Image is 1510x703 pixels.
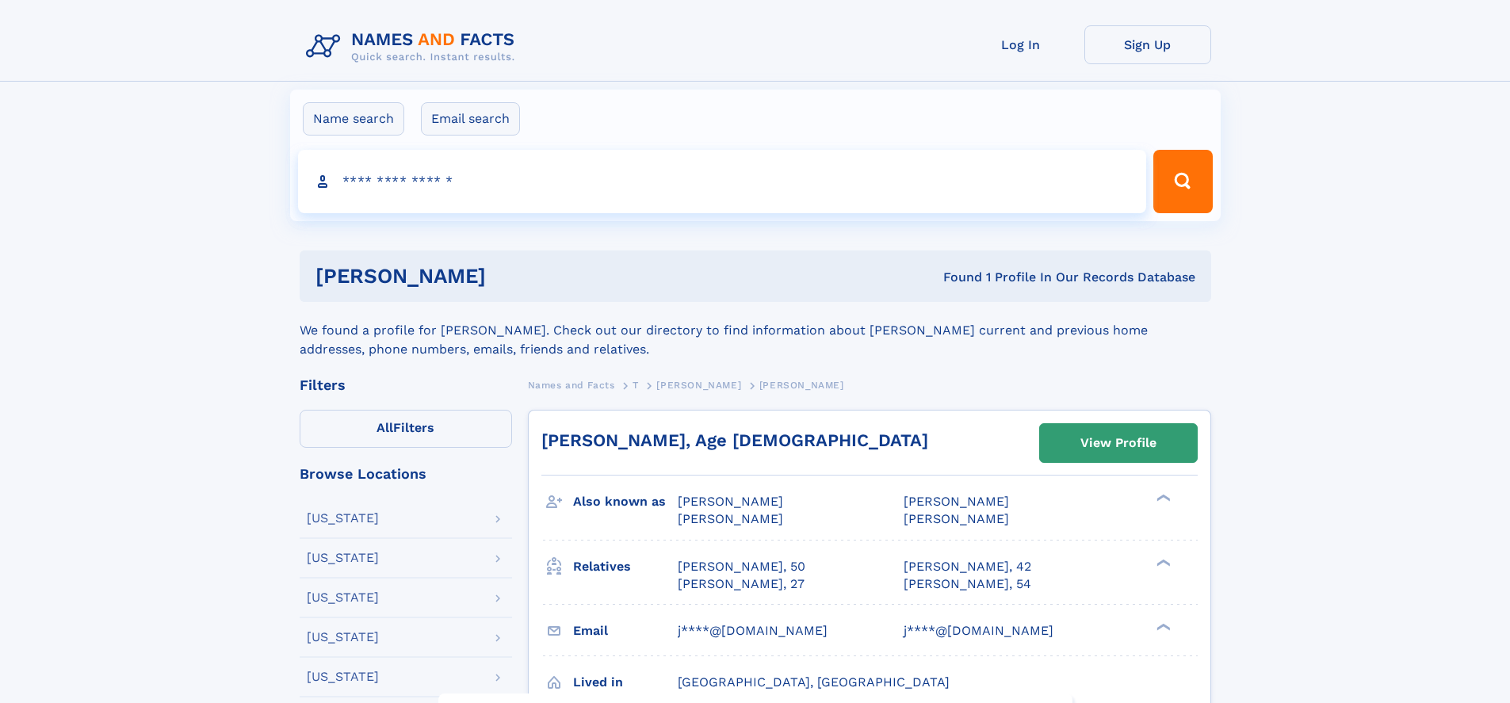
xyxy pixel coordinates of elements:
[421,102,520,136] label: Email search
[633,375,639,395] a: T
[300,302,1211,359] div: We found a profile for [PERSON_NAME]. Check out our directory to find information about [PERSON_N...
[656,380,741,391] span: [PERSON_NAME]
[904,511,1009,526] span: [PERSON_NAME]
[300,467,512,481] div: Browse Locations
[307,631,379,644] div: [US_STATE]
[315,266,715,286] h1: [PERSON_NAME]
[298,150,1147,213] input: search input
[656,375,741,395] a: [PERSON_NAME]
[678,494,783,509] span: [PERSON_NAME]
[678,674,950,690] span: [GEOGRAPHIC_DATA], [GEOGRAPHIC_DATA]
[904,494,1009,509] span: [PERSON_NAME]
[300,25,528,68] img: Logo Names and Facts
[1153,621,1172,632] div: ❯
[904,575,1031,593] a: [PERSON_NAME], 54
[759,380,844,391] span: [PERSON_NAME]
[528,375,615,395] a: Names and Facts
[1080,425,1156,461] div: View Profile
[1153,493,1172,503] div: ❯
[541,430,928,450] a: [PERSON_NAME], Age [DEMOGRAPHIC_DATA]
[904,558,1031,575] a: [PERSON_NAME], 42
[1084,25,1211,64] a: Sign Up
[303,102,404,136] label: Name search
[1153,557,1172,567] div: ❯
[377,420,393,435] span: All
[633,380,639,391] span: T
[678,511,783,526] span: [PERSON_NAME]
[714,269,1195,286] div: Found 1 Profile In Our Records Database
[573,617,678,644] h3: Email
[307,552,379,564] div: [US_STATE]
[678,558,805,575] a: [PERSON_NAME], 50
[1153,150,1212,213] button: Search Button
[307,512,379,525] div: [US_STATE]
[573,669,678,696] h3: Lived in
[573,488,678,515] h3: Also known as
[1040,424,1197,462] a: View Profile
[300,410,512,448] label: Filters
[307,591,379,604] div: [US_STATE]
[307,671,379,683] div: [US_STATE]
[573,553,678,580] h3: Relatives
[300,378,512,392] div: Filters
[958,25,1084,64] a: Log In
[678,575,805,593] a: [PERSON_NAME], 27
